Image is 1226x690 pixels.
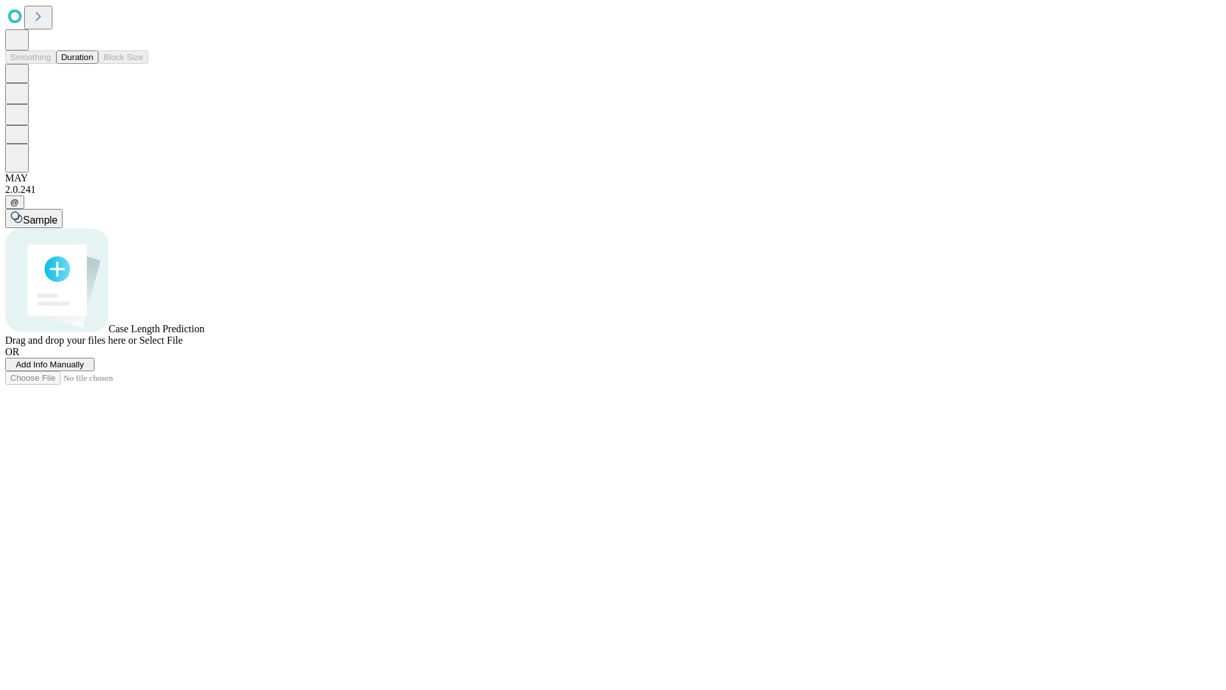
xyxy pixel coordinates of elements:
[109,323,204,334] span: Case Length Prediction
[5,346,19,357] span: OR
[5,209,63,228] button: Sample
[56,50,98,64] button: Duration
[23,215,57,226] span: Sample
[5,358,95,371] button: Add Info Manually
[5,184,1221,195] div: 2.0.241
[139,335,183,346] span: Select File
[98,50,148,64] button: Block Size
[10,197,19,207] span: @
[5,50,56,64] button: Smoothing
[5,335,137,346] span: Drag and drop your files here or
[16,360,84,369] span: Add Info Manually
[5,195,24,209] button: @
[5,172,1221,184] div: MAY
